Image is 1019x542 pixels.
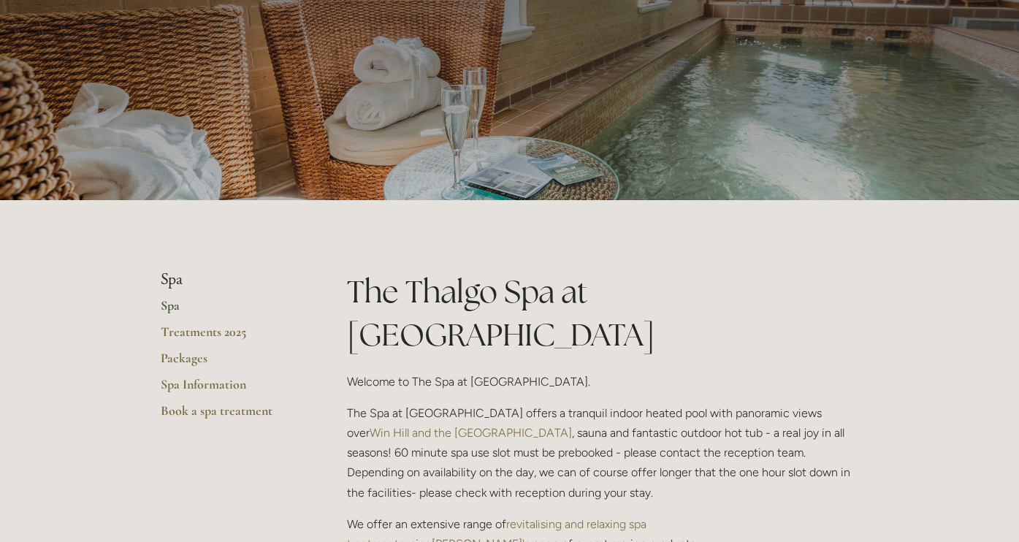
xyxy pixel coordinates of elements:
[347,270,859,356] h1: The Thalgo Spa at [GEOGRAPHIC_DATA]
[161,270,300,289] li: Spa
[161,324,300,350] a: Treatments 2025
[370,426,572,440] a: Win Hill and the [GEOGRAPHIC_DATA]
[347,372,859,392] p: Welcome to The Spa at [GEOGRAPHIC_DATA].
[161,402,300,429] a: Book a spa treatment
[347,403,859,503] p: The Spa at [GEOGRAPHIC_DATA] offers a tranquil indoor heated pool with panoramic views over , sau...
[161,297,300,324] a: Spa
[161,376,300,402] a: Spa Information
[161,350,300,376] a: Packages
